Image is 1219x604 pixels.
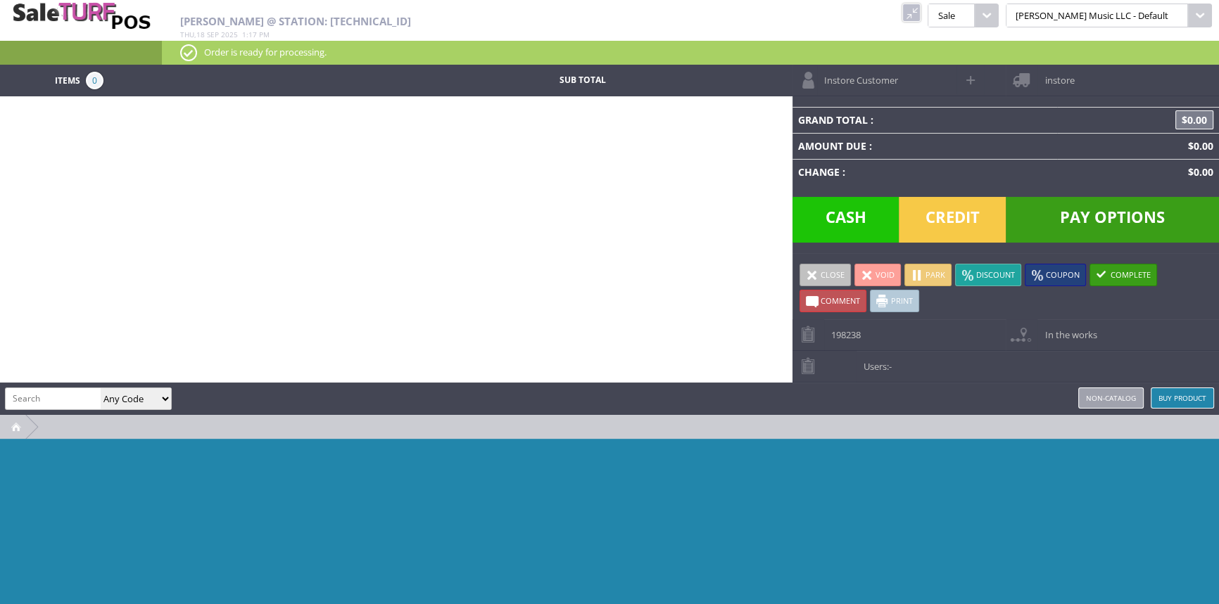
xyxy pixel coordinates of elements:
[899,197,1006,243] span: Credit
[221,30,238,39] span: 2025
[928,4,974,27] span: Sale
[1182,165,1213,179] span: $0.00
[1089,264,1157,286] a: Complete
[86,72,103,89] span: 0
[180,15,790,27] h2: [PERSON_NAME] @ Station: [TECHNICAL_ID]
[1006,197,1219,243] span: Pay Options
[1037,65,1074,86] span: instore
[854,264,901,286] a: Void
[1151,387,1214,409] a: Buy Product
[870,290,919,312] a: Print
[1182,139,1213,153] span: $0.00
[242,30,246,39] span: 1
[6,388,101,409] input: Search
[857,351,892,373] span: Users:
[475,72,689,89] td: Sub Total
[196,30,205,39] span: 18
[180,44,1201,60] p: Order is ready for processing.
[180,30,194,39] span: Thu
[889,360,892,373] span: -
[955,264,1021,286] a: Discount
[180,30,270,39] span: , :
[207,30,219,39] span: Sep
[1175,110,1213,129] span: $0.00
[792,159,1058,185] td: Change :
[55,72,80,87] span: Items
[792,107,1058,133] td: Grand Total :
[904,264,952,286] a: Park
[248,30,257,39] span: 17
[1078,387,1144,409] a: Non-catalog
[1006,4,1188,27] span: [PERSON_NAME] Music LLC - Default
[1037,319,1097,341] span: In the works
[821,295,860,306] span: Comment
[259,30,270,39] span: pm
[824,319,861,341] span: 198238
[792,133,1058,159] td: Amount Due :
[800,264,851,286] a: Close
[792,197,899,243] span: Cash
[817,65,898,86] span: Instore Customer
[1025,264,1086,286] a: Coupon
